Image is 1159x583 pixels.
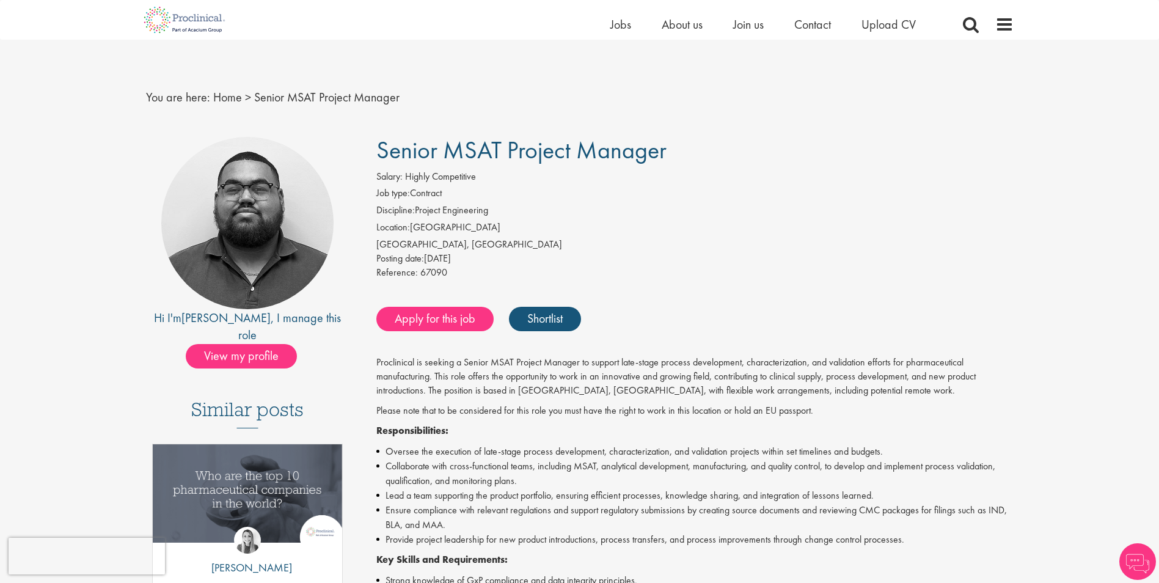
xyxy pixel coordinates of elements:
a: breadcrumb link [213,89,242,105]
a: Apply for this job [376,307,494,331]
li: Collaborate with cross-functional teams, including MSAT, analytical development, manufacturing, a... [376,459,1014,488]
span: You are here: [146,89,210,105]
a: Link to a post [153,444,343,552]
span: Posting date: [376,252,424,265]
span: 67090 [420,266,447,279]
a: Join us [733,16,764,32]
li: Lead a team supporting the product portfolio, ensuring efficient processes, knowledge sharing, an... [376,488,1014,503]
li: Contract [376,186,1014,204]
label: Discipline: [376,204,415,218]
a: [PERSON_NAME] [181,310,271,326]
a: Jobs [610,16,631,32]
div: Hi I'm , I manage this role [146,309,349,344]
span: Senior MSAT Project Manager [376,134,667,166]
label: Location: [376,221,410,235]
img: Hannah Burke [234,527,261,554]
span: Senior MSAT Project Manager [254,89,400,105]
a: Shortlist [509,307,581,331]
label: Salary: [376,170,403,184]
li: Oversee the execution of late-stage process development, characterization, and validation project... [376,444,1014,459]
p: [PERSON_NAME] [202,560,292,576]
label: Reference: [376,266,418,280]
a: Contact [794,16,831,32]
li: Project Engineering [376,204,1014,221]
span: > [245,89,251,105]
li: Provide project leadership for new product introductions, process transfers, and process improvem... [376,532,1014,547]
div: [GEOGRAPHIC_DATA], [GEOGRAPHIC_DATA] [376,238,1014,252]
label: Job type: [376,186,410,200]
p: Proclinical is seeking a Senior MSAT Project Manager to support late-stage process development, c... [376,356,1014,398]
img: imeage of recruiter Ashley Bennett [161,137,334,309]
p: Please note that to be considered for this role you must have the right to work in this location ... [376,404,1014,418]
iframe: reCAPTCHA [9,538,165,574]
li: Ensure compliance with relevant regulations and support regulatory submissions by creating source... [376,503,1014,532]
h3: Similar posts [191,399,304,428]
span: View my profile [186,344,297,369]
a: Upload CV [861,16,916,32]
a: View my profile [186,346,309,362]
div: [DATE] [376,252,1014,266]
img: Top 10 pharmaceutical companies in the world 2025 [153,444,343,543]
img: Chatbot [1119,543,1156,580]
span: Highly Competitive [405,170,476,183]
a: Hannah Burke [PERSON_NAME] [202,527,292,582]
a: About us [662,16,703,32]
strong: Responsibilities: [376,424,448,437]
strong: Key Skills and Requirements: [376,553,508,566]
li: [GEOGRAPHIC_DATA] [376,221,1014,238]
